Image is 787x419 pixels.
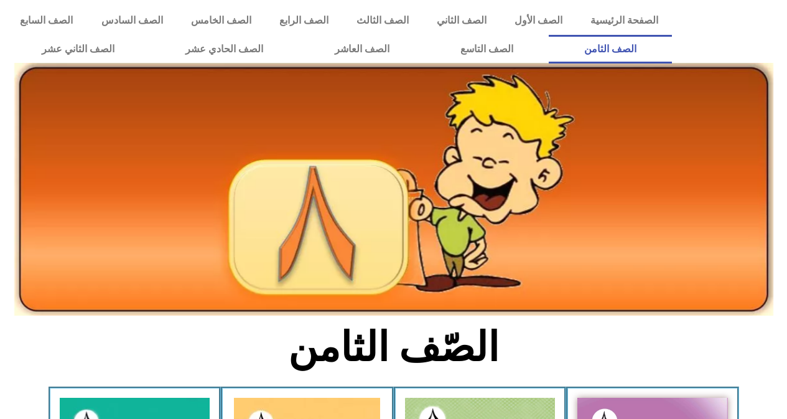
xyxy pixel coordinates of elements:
a: الصف العاشر [299,35,425,64]
a: الصف الثاني عشر [6,35,150,64]
a: الصف التاسع [425,35,549,64]
a: الصف الحادي عشر [150,35,299,64]
a: الصفحة الرئيسية [576,6,672,35]
a: الصف الثامن [549,35,672,64]
a: الصف الخامس [177,6,265,35]
a: الصف الأول [500,6,576,35]
a: الصف الرابع [265,6,342,35]
a: الصف السابع [6,6,87,35]
a: الصف الثالث [342,6,422,35]
a: الصف الثاني [422,6,500,35]
a: الصف السادس [87,6,177,35]
h2: الصّف الثامن [188,323,599,372]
